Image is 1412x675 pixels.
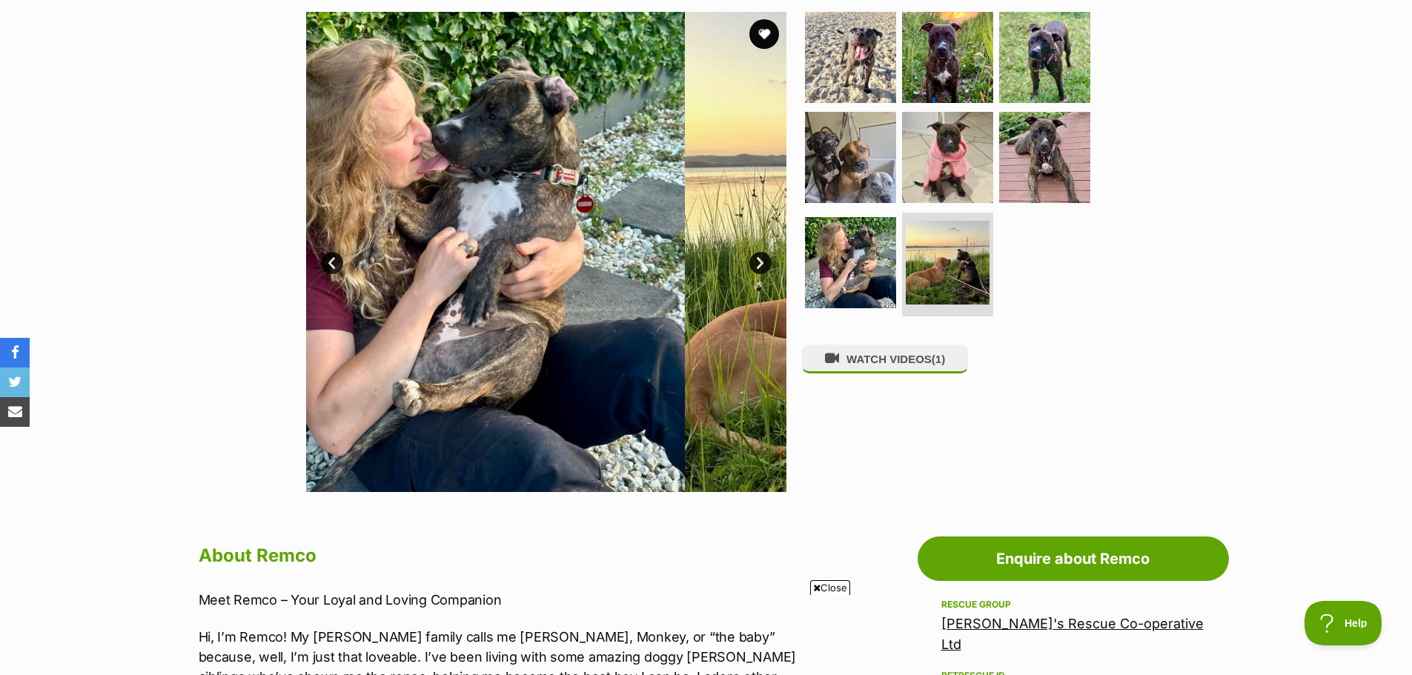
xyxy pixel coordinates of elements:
[347,601,1066,668] iframe: Advertisement
[906,221,990,305] img: Photo of Remco
[999,112,1090,203] img: Photo of Remco
[902,112,993,203] img: Photo of Remco
[749,252,772,274] a: Next
[321,252,343,274] a: Prev
[199,590,811,610] p: Meet Remco – Your Loyal and Loving Companion
[805,112,896,203] img: Photo of Remco
[802,345,968,373] button: WATCH VIDEOS(1)
[810,580,850,595] span: Close
[805,217,896,308] img: Photo of Remco
[205,12,685,492] img: Photo of Remco
[1305,601,1382,645] iframe: Help Scout Beacon - Open
[932,353,945,365] span: (1)
[941,599,1205,611] div: Rescue group
[805,12,896,103] img: Photo of Remco
[918,536,1229,581] a: Enquire about Remco
[999,12,1090,103] img: Photo of Remco
[902,12,993,103] img: Photo of Remco
[685,12,1165,492] img: Photo of Remco
[199,539,811,572] h2: About Remco
[941,616,1204,652] a: [PERSON_NAME]'s Rescue Co-operative Ltd
[749,19,779,49] button: favourite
